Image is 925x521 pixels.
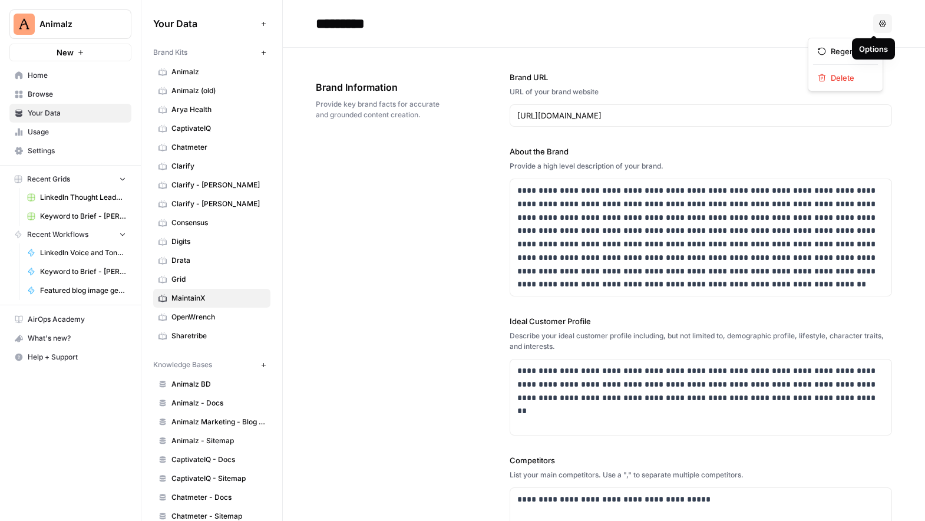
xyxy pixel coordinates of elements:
label: Brand URL [510,71,893,83]
span: Provide key brand facts for accurate and grounded content creation. [316,99,444,120]
label: About the Brand [510,146,893,157]
a: Consensus [153,213,270,232]
a: Keyword to Brief - [PERSON_NAME] Code Grid [22,207,131,226]
span: New [57,47,74,58]
span: Your Data [153,17,256,31]
span: Animalz [171,67,265,77]
span: Usage [28,127,126,137]
a: Grid [153,270,270,289]
span: Home [28,70,126,81]
a: Drata [153,251,270,270]
span: Animalz BD [171,379,265,390]
a: Chatmeter [153,138,270,157]
a: Browse [9,85,131,104]
div: Options [859,43,888,55]
a: Animalz [153,62,270,81]
span: Brand Kits [153,47,187,58]
span: Chatmeter [171,142,265,153]
div: What's new? [10,329,131,347]
button: Recent Workflows [9,226,131,243]
a: Sharetribe [153,327,270,345]
a: Settings [9,141,131,160]
span: Regenerate [831,45,868,57]
a: CaptivateIQ [153,119,270,138]
a: MaintainX [153,289,270,308]
label: Competitors [510,454,893,466]
div: URL of your brand website [510,87,893,97]
span: CaptivateIQ - Sitemap [171,473,265,484]
a: Digits [153,232,270,251]
span: Grid [171,274,265,285]
span: LinkedIn Thought Leadership Posts Grid [40,192,126,203]
button: New [9,44,131,61]
span: Your Data [28,108,126,118]
a: Clarify [153,157,270,176]
span: Brand Information [316,80,444,94]
span: AirOps Academy [28,314,126,325]
a: LinkedIn Thought Leadership Posts Grid [22,188,131,207]
div: List your main competitors. Use a "," to separate multiple competitors. [510,470,893,480]
a: Animalz BD [153,375,270,394]
span: LinkedIn Voice and Tone Guide generator [40,248,126,258]
span: Animalz - Sitemap [171,436,265,446]
span: MaintainX [171,293,265,304]
a: Featured blog image generation (Animalz) [22,281,131,300]
a: Usage [9,123,131,141]
span: Delete [831,72,868,84]
span: Recent Grids [27,174,70,184]
a: LinkedIn Voice and Tone Guide generator [22,243,131,262]
span: Consensus [171,217,265,228]
label: Ideal Customer Profile [510,315,893,327]
span: Featured blog image generation (Animalz) [40,285,126,296]
a: CaptivateIQ - Sitemap [153,469,270,488]
button: What's new? [9,329,131,348]
span: Drata [171,255,265,266]
span: Clarify - [PERSON_NAME] [171,199,265,209]
span: Browse [28,89,126,100]
span: Clarify [171,161,265,172]
a: AirOps Academy [9,310,131,329]
span: Knowledge Bases [153,360,212,370]
a: CaptivateIQ - Docs [153,450,270,469]
span: Keyword to Brief - [PERSON_NAME] Code [40,266,126,277]
a: Home [9,66,131,85]
a: Animalz Marketing - Blog content [153,413,270,431]
span: Settings [28,146,126,156]
span: Arya Health [171,104,265,115]
button: Recent Grids [9,170,131,188]
span: Help + Support [28,352,126,362]
img: Animalz Logo [14,14,35,35]
span: Digits [171,236,265,247]
input: www.sundaysoccer.com [517,110,885,121]
span: Animalz [39,18,111,30]
span: Animalz Marketing - Blog content [171,417,265,427]
div: Provide a high level description of your brand. [510,161,893,172]
span: Recent Workflows [27,229,88,240]
a: OpenWrench [153,308,270,327]
span: CaptivateIQ - Docs [171,454,265,465]
span: CaptivateIQ [171,123,265,134]
a: Animalz - Docs [153,394,270,413]
div: Describe your ideal customer profile including, but not limited to, demographic profile, lifestyl... [510,331,893,352]
span: Sharetribe [171,331,265,341]
a: Animalz (old) [153,81,270,100]
a: Chatmeter - Docs [153,488,270,507]
a: Arya Health [153,100,270,119]
a: Clarify - [PERSON_NAME] [153,176,270,194]
a: Your Data [9,104,131,123]
span: Keyword to Brief - [PERSON_NAME] Code Grid [40,211,126,222]
a: Clarify - [PERSON_NAME] [153,194,270,213]
span: Animalz - Docs [171,398,265,408]
button: Workspace: Animalz [9,9,131,39]
span: Chatmeter - Docs [171,492,265,503]
a: Keyword to Brief - [PERSON_NAME] Code [22,262,131,281]
span: Clarify - [PERSON_NAME] [171,180,265,190]
a: Animalz - Sitemap [153,431,270,450]
button: Help + Support [9,348,131,367]
span: Animalz (old) [171,85,265,96]
span: OpenWrench [171,312,265,322]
